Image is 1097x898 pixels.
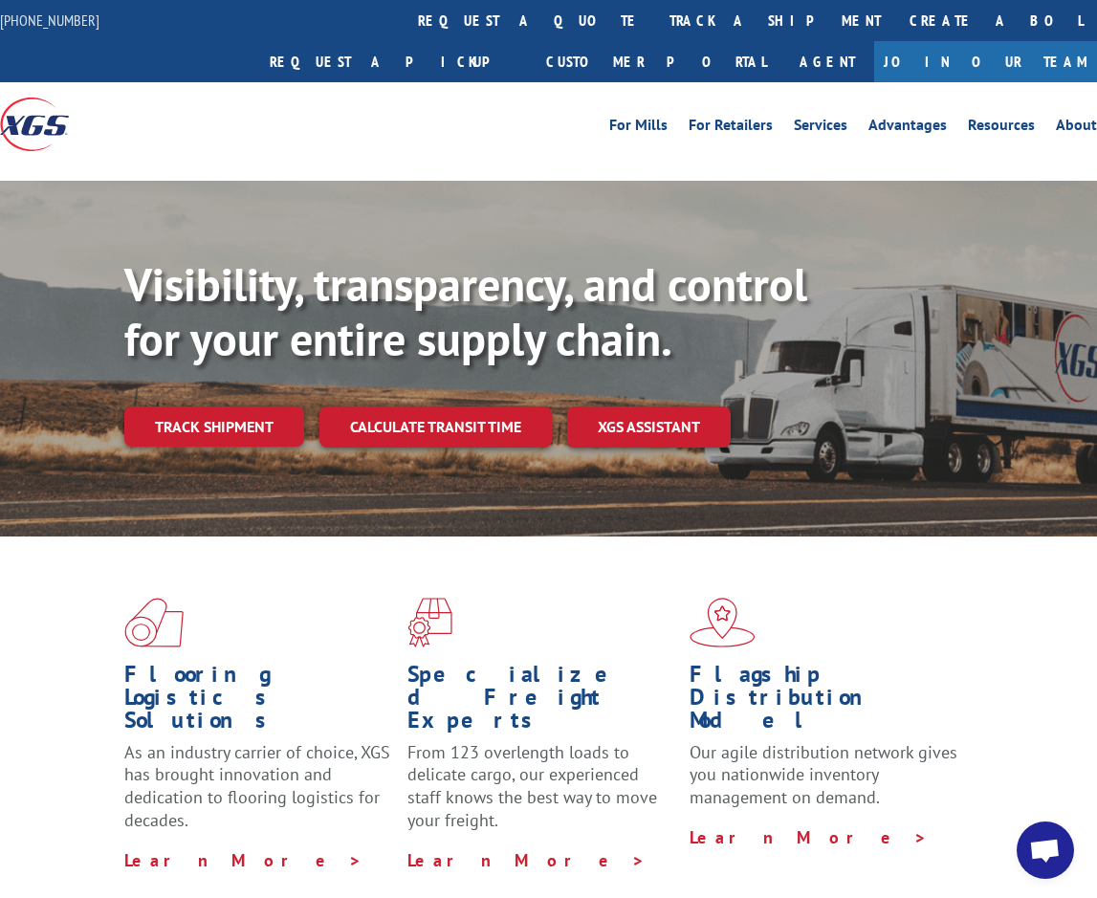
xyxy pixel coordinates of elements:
[124,663,393,741] h1: Flooring Logistics Solutions
[780,41,874,82] a: Agent
[319,406,552,448] a: Calculate transit time
[124,254,807,369] b: Visibility, transparency, and control for your entire supply chain.
[124,849,362,871] a: Learn More >
[124,406,304,447] a: Track shipment
[689,118,773,139] a: For Retailers
[407,598,452,647] img: xgs-icon-focused-on-flooring-red
[968,118,1035,139] a: Resources
[255,41,532,82] a: Request a pickup
[690,826,928,848] a: Learn More >
[407,663,676,741] h1: Specialized Freight Experts
[124,741,390,831] span: As an industry carrier of choice, XGS has brought innovation and dedication to flooring logistics...
[794,118,847,139] a: Services
[567,406,731,448] a: XGS ASSISTANT
[1056,118,1097,139] a: About
[609,118,668,139] a: For Mills
[407,741,676,849] p: From 123 overlength loads to delicate cargo, our experienced staff knows the best way to move you...
[874,41,1097,82] a: Join Our Team
[690,598,756,647] img: xgs-icon-flagship-distribution-model-red
[1017,821,1074,879] div: Open chat
[124,598,184,647] img: xgs-icon-total-supply-chain-intelligence-red
[532,41,780,82] a: Customer Portal
[690,663,958,741] h1: Flagship Distribution Model
[690,741,957,809] span: Our agile distribution network gives you nationwide inventory management on demand.
[407,849,646,871] a: Learn More >
[868,118,947,139] a: Advantages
